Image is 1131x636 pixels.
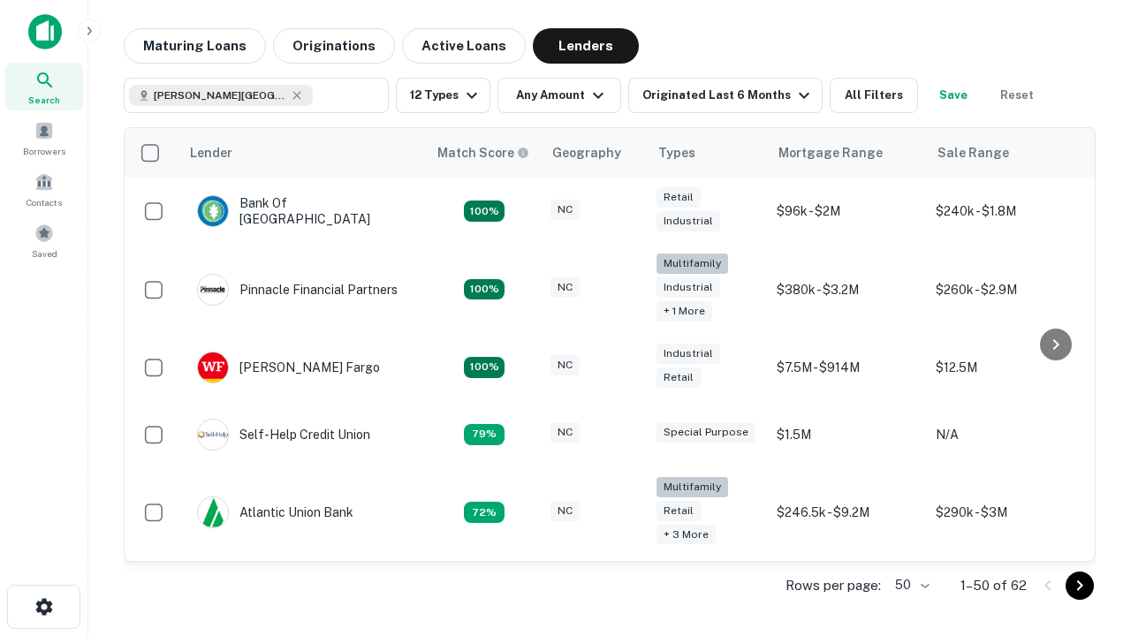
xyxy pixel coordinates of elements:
img: picture [198,352,228,382]
div: Mortgage Range [778,142,883,163]
td: $290k - $3M [927,468,1086,557]
img: picture [198,275,228,305]
div: Retail [657,367,701,388]
div: Matching Properties: 11, hasApolloMatch: undefined [464,424,505,445]
a: Borrowers [5,114,83,162]
th: Mortgage Range [768,128,927,178]
th: Lender [179,128,427,178]
p: Rows per page: [786,575,881,596]
div: NC [550,501,580,521]
button: Save your search to get updates of matches that match your search criteria. [925,78,982,113]
div: NC [550,355,580,375]
th: Types [648,128,768,178]
button: Go to next page [1066,572,1094,600]
span: Search [28,93,60,107]
button: Maturing Loans [124,28,266,64]
div: Industrial [657,211,720,231]
th: Sale Range [927,128,1086,178]
div: Matching Properties: 10, hasApolloMatch: undefined [464,502,505,523]
div: Sale Range [937,142,1009,163]
td: $96k - $2M [768,178,927,245]
iframe: Chat Widget [1043,438,1131,523]
img: picture [198,196,228,226]
th: Capitalize uses an advanced AI algorithm to match your search with the best lender. The match sco... [427,128,542,178]
div: Industrial [657,277,720,298]
button: Lenders [533,28,639,64]
button: 12 Types [396,78,490,113]
span: Contacts [27,195,62,209]
td: $480k - $3.1M [927,556,1086,624]
img: capitalize-icon.png [28,14,62,49]
div: Matching Properties: 14, hasApolloMatch: undefined [464,201,505,222]
td: $260k - $2.9M [927,245,1086,334]
span: [PERSON_NAME][GEOGRAPHIC_DATA], [GEOGRAPHIC_DATA] [154,87,286,103]
div: [PERSON_NAME] Fargo [197,352,380,383]
p: 1–50 of 62 [960,575,1027,596]
td: $246.5k - $9.2M [768,468,927,557]
span: Borrowers [23,144,65,158]
img: picture [198,420,228,450]
td: $380k - $3.2M [768,245,927,334]
div: Matching Properties: 15, hasApolloMatch: undefined [464,357,505,378]
div: Pinnacle Financial Partners [197,274,398,306]
th: Geography [542,128,648,178]
div: Special Purpose [657,422,755,443]
div: Bank Of [GEOGRAPHIC_DATA] [197,195,409,227]
div: + 3 more [657,525,716,545]
div: Capitalize uses an advanced AI algorithm to match your search with the best lender. The match sco... [437,143,529,163]
button: Any Amount [497,78,621,113]
div: Retail [657,187,701,208]
td: N/A [927,401,1086,468]
div: Multifamily [657,477,728,497]
a: Saved [5,216,83,264]
button: All Filters [830,78,918,113]
td: $7.5M - $914M [768,334,927,401]
div: Lender [190,142,232,163]
a: Contacts [5,165,83,213]
div: NC [550,200,580,220]
span: Saved [32,246,57,261]
button: Active Loans [402,28,526,64]
button: Reset [989,78,1045,113]
a: Search [5,63,83,110]
div: Self-help Credit Union [197,419,370,450]
div: Multifamily [657,254,728,274]
button: Originations [273,28,395,64]
div: Retail [657,501,701,521]
div: + 1 more [657,301,712,322]
div: NC [550,422,580,443]
div: NC [550,277,580,298]
div: Geography [552,142,621,163]
td: $200k - $3.3M [768,556,927,624]
td: $1.5M [768,401,927,468]
td: $12.5M [927,334,1086,401]
div: Originated Last 6 Months [642,85,815,106]
button: Originated Last 6 Months [628,78,823,113]
td: $240k - $1.8M [927,178,1086,245]
div: Atlantic Union Bank [197,496,353,528]
div: Industrial [657,344,720,364]
img: picture [198,497,228,527]
h6: Match Score [437,143,526,163]
div: Matching Properties: 25, hasApolloMatch: undefined [464,279,505,300]
div: Types [658,142,695,163]
div: 50 [888,572,932,598]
